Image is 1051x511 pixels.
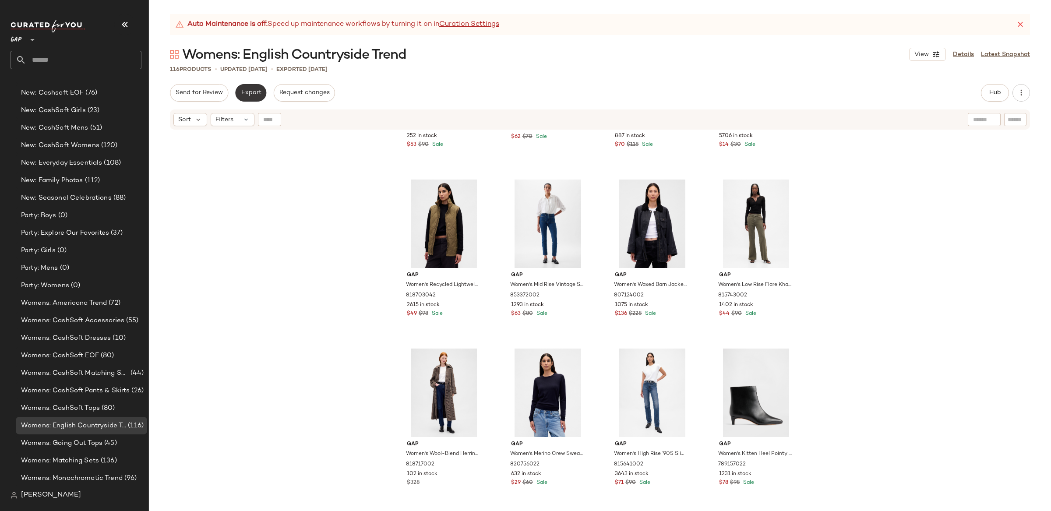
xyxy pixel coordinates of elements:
[615,310,627,318] span: $136
[21,403,100,413] span: Womens: CashSoft Tops
[407,132,437,140] span: 252 in stock
[981,50,1030,59] a: Latest Snapshot
[235,84,266,102] button: Export
[953,50,974,59] a: Details
[522,479,533,487] span: $60
[615,271,689,279] span: Gap
[102,438,117,448] span: (45)
[439,19,499,30] a: Curation Settings
[981,84,1009,102] button: Hub
[511,271,585,279] span: Gap
[112,193,126,203] span: (88)
[406,292,436,300] span: 818703042
[615,479,624,487] span: $71
[21,123,88,133] span: New: CashSoft Mens
[741,480,754,486] span: Sale
[21,193,112,203] span: New: Seasonal Celebrations
[522,133,533,141] span: $70
[510,281,584,289] span: Women's Mid Rise Vintage Slim Jeans by Gap Medium Wash Blue Tall Size 30
[608,349,696,437] img: cn60058357.jpg
[21,490,81,500] span: [PERSON_NAME]
[718,450,792,458] span: Women's Kitten Heel Pointy Boots by Gap True Black Size 7
[21,368,129,378] span: Womens: CashSoft Matching Sets
[170,65,212,74] div: Products
[719,479,728,487] span: $78
[615,301,648,309] span: 1075 in stock
[86,106,100,116] span: (23)
[107,298,120,308] span: (72)
[719,310,730,318] span: $44
[21,141,99,151] span: New: CashSoft Womens
[406,450,480,458] span: Women's Wool-Blend Herringbone Trench Coat by Gap Brown Plaid Petite Size S
[21,456,99,466] span: Womens: Matching Sets
[58,263,69,273] span: (0)
[730,479,740,487] span: $98
[279,89,330,96] span: Request changes
[640,142,653,148] span: Sale
[511,133,521,141] span: $62
[615,470,649,478] span: 3643 in stock
[182,46,406,64] span: Womens: English Countryside Trend
[170,50,179,59] img: svg%3e
[718,292,747,300] span: 815743002
[989,89,1001,96] span: Hub
[215,65,217,74] span: •
[712,349,800,437] img: cn60427498.jpg
[504,349,592,437] img: cn60456027.jpg
[56,246,67,256] span: (0)
[123,473,137,483] span: (96)
[615,141,625,149] span: $70
[511,441,585,448] span: Gap
[11,30,22,46] span: GAP
[638,480,650,486] span: Sale
[712,180,800,268] img: cn60125191.jpg
[511,310,521,318] span: $63
[21,438,102,448] span: Womens: Going Out Tops
[914,51,929,58] span: View
[99,141,118,151] span: (120)
[719,301,753,309] span: 1402 in stock
[614,450,688,458] span: Women's High Rise ’90S Slim Straight Jeans by Gap Medium Wash Petite Size 28
[430,311,443,317] span: Sale
[175,19,499,30] div: Speed up maintenance workflows by turning it on in
[130,386,144,396] span: (26)
[21,158,102,168] span: New: Everyday Essentials
[730,141,741,149] span: $30
[510,461,540,469] span: 820756022
[743,142,755,148] span: Sale
[731,310,742,318] span: $90
[608,180,696,268] img: cn60238713.jpg
[69,281,80,291] span: (0)
[643,311,656,317] span: Sale
[400,180,488,268] img: cn60100851.jpg
[614,461,643,469] span: 815641002
[418,141,429,149] span: $90
[719,441,793,448] span: Gap
[21,246,56,256] span: Party: Girls
[271,65,273,74] span: •
[522,310,533,318] span: $80
[102,158,121,168] span: (108)
[99,456,117,466] span: (136)
[511,479,521,487] span: $29
[88,123,102,133] span: (51)
[21,333,111,343] span: Womens: CashSoft Dresses
[535,311,547,317] span: Sale
[407,470,437,478] span: 102 in stock
[719,132,753,140] span: 5706 in stock
[419,310,428,318] span: $98
[274,84,335,102] button: Request changes
[534,134,547,140] span: Sale
[276,65,328,74] p: Exported [DATE]
[615,132,645,140] span: 887 in stock
[511,301,544,309] span: 1293 in stock
[719,271,793,279] span: Gap
[21,316,124,326] span: Womens: CashSoft Accessories
[175,89,223,96] span: Send for Review
[430,142,443,148] span: Sale
[718,461,746,469] span: 789157022
[187,19,268,30] strong: Auto Maintenance is off.
[126,421,144,431] span: (116)
[510,292,540,300] span: 853372002
[83,176,100,186] span: (112)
